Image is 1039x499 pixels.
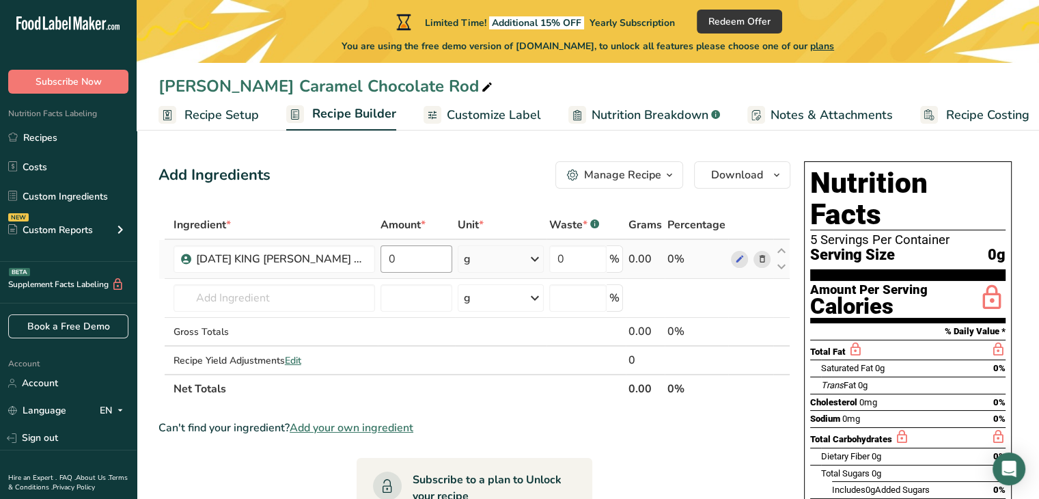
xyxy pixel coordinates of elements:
span: Amount [380,217,426,233]
span: Total Fat [810,347,846,357]
span: Recipe Setup [184,106,259,124]
div: Limited Time! [393,14,675,30]
span: You are using the free demo version of [DOMAIN_NAME], to unlock all features please choose one of... [342,39,834,53]
span: 0g [858,380,868,390]
span: 0g [865,485,875,495]
section: % Daily Value * [810,323,1006,340]
button: Subscribe Now [8,70,128,94]
a: Terms & Conditions . [8,473,128,492]
div: 0.00 [628,323,662,340]
span: Additional 15% OFF [489,16,584,29]
span: Download [711,167,763,183]
button: Manage Recipe [555,161,683,189]
span: Unit [458,217,484,233]
span: Saturated Fat [821,363,873,373]
div: Add Ingredients [158,164,271,187]
th: 0% [665,374,728,403]
div: Calories [810,297,928,316]
span: 0g [872,451,881,461]
span: Recipe Builder [312,105,396,123]
div: g [464,251,471,267]
div: Recipe Yield Adjustments [174,353,375,368]
span: 0% [993,397,1006,407]
span: Percentage [667,217,725,233]
span: 0% [993,414,1006,424]
div: 0% [667,251,725,267]
a: Language [8,399,66,422]
div: Amount Per Serving [810,284,928,297]
span: Fat [821,380,856,390]
div: Manage Recipe [584,167,661,183]
div: NEW [8,213,29,221]
div: 0.00 [628,251,662,267]
a: About Us . [76,473,109,483]
button: Redeem Offer [697,10,782,33]
span: 0% [993,485,1006,495]
a: Hire an Expert . [8,473,57,483]
span: Yearly Subscription [590,16,675,29]
a: Recipe Costing [920,100,1029,131]
div: Can't find your ingredient? [158,420,790,436]
div: BETA [9,268,30,276]
span: Cholesterol [810,397,857,407]
span: Edit [285,354,301,367]
a: FAQ . [59,473,76,483]
div: [PERSON_NAME] Caramel Chocolate Rod [158,74,495,98]
span: Nutrition Breakdown [592,106,708,124]
span: Includes Added Sugars [832,485,930,495]
a: Book a Free Demo [8,314,128,338]
div: Open Intercom Messenger [993,453,1025,485]
a: Notes & Attachments [747,100,893,131]
a: Nutrition Breakdown [568,100,720,131]
span: Dietary Fiber [821,451,870,461]
a: Recipe Setup [158,100,259,131]
div: EN [100,403,128,419]
span: Serving Size [810,247,895,264]
div: Gross Totals [174,325,375,339]
a: Privacy Policy [53,483,95,492]
span: Add your own ingredient [290,420,413,436]
div: 5 Servings Per Container [810,233,1006,247]
input: Add Ingredient [174,284,375,312]
div: Waste [549,217,599,233]
span: Grams [628,217,662,233]
div: [DATE] KING [PERSON_NAME] DIP [196,251,367,267]
span: Ingredient [174,217,231,233]
th: Net Totals [171,374,626,403]
span: Sodium [810,414,840,424]
div: Custom Reports [8,223,93,237]
h1: Nutrition Facts [810,167,1006,230]
span: plans [810,40,834,53]
a: Recipe Builder [286,98,396,131]
span: 0g [875,363,885,373]
span: Total Carbohydrates [810,434,892,444]
button: Download [694,161,790,189]
span: Customize Label [447,106,541,124]
div: 0% [667,323,725,340]
a: Customize Label [424,100,541,131]
span: 0mg [859,397,877,407]
span: Total Sugars [821,468,870,478]
span: Redeem Offer [708,14,771,29]
div: g [464,290,471,306]
th: 0.00 [626,374,665,403]
span: 0mg [842,414,860,424]
span: 0g [872,468,881,478]
span: 0% [993,451,1006,461]
span: Subscribe Now [36,75,102,89]
span: Notes & Attachments [771,106,893,124]
i: Trans [821,380,844,390]
span: Recipe Costing [946,106,1029,124]
span: 0g [988,247,1006,264]
div: 0 [628,352,662,368]
span: 0% [993,363,1006,373]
